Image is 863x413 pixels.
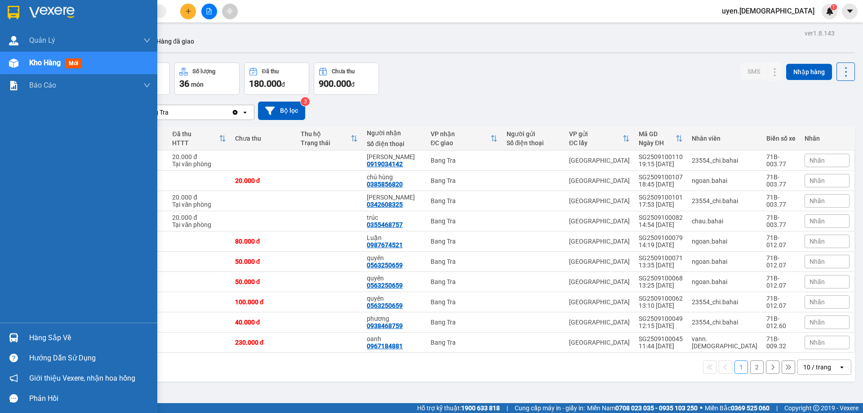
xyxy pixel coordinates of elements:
div: ĐC lấy [569,139,623,147]
div: phương [367,315,422,322]
div: 0563250659 [367,262,403,269]
span: Nhãn [810,319,825,326]
div: 19:15 [DATE] [639,160,683,168]
div: Người gửi [507,130,560,138]
span: file-add [206,8,212,14]
div: 23554_chi.bahai [692,157,757,164]
div: minh chấn [367,153,422,160]
div: Tại văn phòng [172,201,226,208]
div: 71B-003.77 [766,173,796,188]
span: message [9,394,18,403]
span: aim [227,8,233,14]
button: caret-down [842,4,858,19]
img: logo-vxr [8,6,19,19]
div: [GEOGRAPHIC_DATA] [569,278,630,285]
div: 0563250659 [367,282,403,289]
span: Hỗ trợ kỹ thuật: [417,403,500,413]
div: SG2509100101 [639,194,683,201]
button: Nhập hàng [786,64,832,80]
div: HTTT [172,139,218,147]
sup: 3 [301,97,310,106]
div: 230.000 đ [235,339,292,346]
div: Ngày ĐH [639,139,676,147]
div: Chưa thu [332,68,355,75]
div: SG2509100068 [639,275,683,282]
span: 180.000 [249,78,281,89]
svg: open [838,364,845,371]
div: Mã GD [639,130,676,138]
div: 20.000 đ [172,194,226,201]
div: SG2509100045 [639,335,683,342]
div: 10 / trang [803,363,831,372]
span: question-circle [9,354,18,362]
div: 71B-012.07 [766,275,796,289]
span: Quản Lý [29,35,55,46]
button: file-add [201,4,217,19]
div: 13:10 [DATE] [639,302,683,309]
div: SG2509100110 [639,153,683,160]
div: 80.000 đ [235,238,292,245]
strong: 1900 633 818 [461,404,500,412]
span: Nhãn [810,298,825,306]
div: [GEOGRAPHIC_DATA] [569,218,630,225]
div: vann.bahai [692,335,757,350]
div: oanh [367,335,422,342]
div: Thu hộ [301,130,351,138]
span: Nhãn [810,258,825,265]
span: Nhãn [810,278,825,285]
div: Bang Tra [431,238,498,245]
span: Kho hàng [29,58,61,67]
div: ver 1.8.143 [805,28,835,38]
div: chú hùng [367,173,422,181]
div: 14:54 [DATE] [639,221,683,228]
span: down [143,37,151,44]
div: ĐC giao [431,139,490,147]
span: uyen.[DEMOGRAPHIC_DATA] [715,5,822,17]
div: 18:45 [DATE] [639,181,683,188]
span: Nhãn [810,157,825,164]
div: [GEOGRAPHIC_DATA] [569,298,630,306]
div: 100.000 đ [235,298,292,306]
div: Số điện thoại [367,140,422,147]
div: Tặng [367,194,422,201]
div: Bang Tra [431,278,498,285]
img: warehouse-icon [9,58,18,68]
div: 0987674521 [367,241,403,249]
button: Bộ lọc [258,102,305,120]
span: Nhãn [810,177,825,184]
span: đ [351,81,355,88]
div: quyên [367,275,422,282]
span: đ [281,81,285,88]
button: Đã thu180.000đ [244,62,309,95]
div: 0385856820 [367,181,403,188]
div: Bang Tra [431,197,498,204]
th: Toggle SortBy [168,127,230,151]
div: 17:53 [DATE] [639,201,683,208]
div: Người nhận [367,129,422,137]
div: quyên [367,295,422,302]
button: SMS [740,63,767,80]
div: ngoan.bahai [692,258,757,265]
span: mới [65,58,82,68]
div: SG2509100062 [639,295,683,302]
img: icon-new-feature [826,7,834,15]
div: 71B-012.60 [766,315,796,329]
div: Phản hồi [29,392,151,405]
div: Đã thu [262,68,279,75]
div: chau.bahai [692,218,757,225]
div: 71B-012.07 [766,234,796,249]
div: [GEOGRAPHIC_DATA] [569,339,630,346]
div: Bang Tra [431,258,498,265]
button: Chưa thu900.000đ [314,62,379,95]
button: 2 [750,360,764,374]
div: Bang Tra [431,319,498,326]
button: aim [222,4,238,19]
div: 0919034142 [367,160,403,168]
div: [GEOGRAPHIC_DATA] [569,197,630,204]
div: SG2509100107 [639,173,683,181]
div: Bang Tra [431,218,498,225]
sup: 1 [831,4,837,10]
button: Hàng đã giao [149,31,201,52]
div: SG2509100071 [639,254,683,262]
